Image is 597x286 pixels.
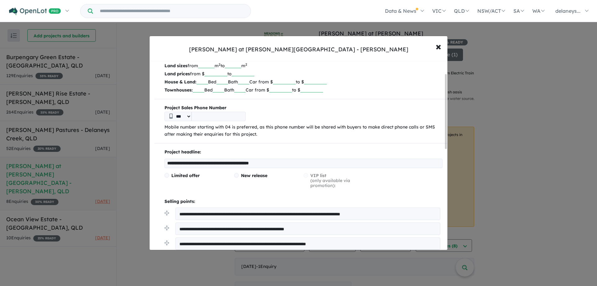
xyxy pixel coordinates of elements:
[164,198,442,205] p: Selling points:
[164,79,197,85] b: House & Land:
[164,63,187,68] b: Land sizes
[219,62,220,67] sup: 2
[555,8,581,14] span: delaneys...
[164,62,442,70] p: from m to m
[164,124,442,138] p: Mobile number starting with 04 is preferred, as this phone number will be shared with buyers to m...
[436,40,441,53] span: ×
[164,226,169,230] img: drag.svg
[164,211,169,215] img: drag.svg
[164,104,442,112] b: Project Sales Phone Number
[94,4,249,18] input: Try estate name, suburb, builder or developer
[169,114,173,119] img: Phone icon
[164,78,442,86] p: Bed Bath Car from $ to $
[171,173,200,178] span: Limited offer
[9,7,61,15] img: Openlot PRO Logo White
[241,173,267,178] span: New release
[164,87,193,93] b: Townhouses:
[164,148,442,156] p: Project headline:
[164,70,442,78] p: from $ to
[164,71,190,77] b: Land prices
[164,86,442,94] p: Bed Bath Car from $ to $
[164,241,169,245] img: drag.svg
[245,62,247,67] sup: 2
[189,45,408,54] div: [PERSON_NAME] at [PERSON_NAME][GEOGRAPHIC_DATA] - [PERSON_NAME]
